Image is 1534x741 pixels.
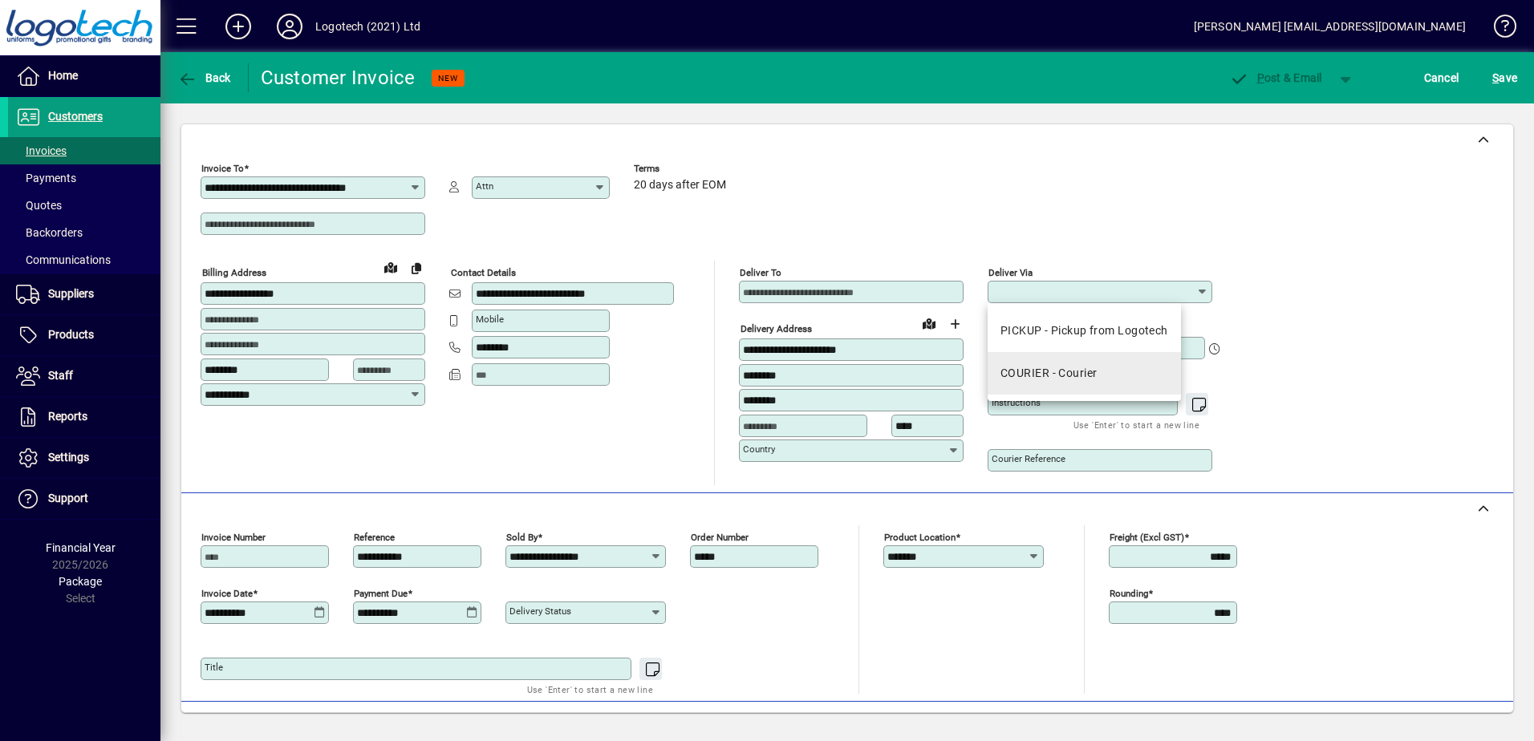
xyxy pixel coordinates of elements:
[201,532,266,543] mat-label: Invoice number
[8,438,160,478] a: Settings
[1073,415,1199,434] mat-hint: Use 'Enter' to start a new line
[378,254,404,280] a: View on map
[476,180,493,192] mat-label: Attn
[8,479,160,519] a: Support
[992,397,1041,408] mat-label: Instructions
[1110,588,1148,599] mat-label: Rounding
[48,410,87,423] span: Reports
[740,267,781,278] mat-label: Deliver To
[201,163,244,174] mat-label: Invoice To
[16,226,83,239] span: Backorders
[8,137,160,164] a: Invoices
[1404,711,1469,737] span: Product
[264,12,315,41] button: Profile
[1221,63,1330,92] button: Post & Email
[691,532,749,543] mat-label: Order number
[8,356,160,396] a: Staff
[1482,3,1514,55] a: Knowledge Base
[1492,71,1499,84] span: S
[743,443,775,455] mat-label: Country
[916,310,942,336] a: View on map
[16,144,67,157] span: Invoices
[506,532,538,543] mat-label: Sold by
[1488,63,1521,92] button: Save
[48,369,73,382] span: Staff
[509,605,571,617] mat-label: Delivery status
[315,14,420,39] div: Logotech (2021) Ltd
[988,310,1181,352] mat-option: PICKUP - Pickup from Logotech
[201,588,253,599] mat-label: Invoice date
[1492,65,1517,91] span: ave
[634,164,730,174] span: Terms
[48,287,94,300] span: Suppliers
[59,575,102,588] span: Package
[48,69,78,82] span: Home
[992,453,1065,464] mat-label: Courier Reference
[942,311,968,337] button: Choose address
[1000,365,1097,382] div: COURIER - Courier
[16,199,62,212] span: Quotes
[48,451,89,464] span: Settings
[8,164,160,192] a: Payments
[1194,14,1466,39] div: [PERSON_NAME] [EMAIL_ADDRESS][DOMAIN_NAME]
[1229,71,1322,84] span: ost & Email
[205,662,223,673] mat-label: Title
[8,246,160,273] a: Communications
[634,179,726,192] span: 20 days after EOM
[988,267,1033,278] mat-label: Deliver via
[213,12,264,41] button: Add
[8,274,160,314] a: Suppliers
[1396,710,1477,739] button: Product
[354,588,408,599] mat-label: Payment due
[8,192,160,219] a: Quotes
[177,71,231,84] span: Back
[46,541,116,554] span: Financial Year
[1000,322,1168,339] div: PICKUP - Pickup from Logotech
[261,65,416,91] div: Customer Invoice
[48,110,103,123] span: Customers
[404,255,429,281] button: Copy to Delivery address
[476,314,504,325] mat-label: Mobile
[8,315,160,355] a: Products
[8,56,160,96] a: Home
[527,680,653,698] mat-hint: Use 'Enter' to start a new line
[160,63,249,92] app-page-header-button: Back
[8,397,160,437] a: Reports
[1110,532,1184,543] mat-label: Freight (excl GST)
[16,172,76,184] span: Payments
[956,710,1050,739] button: Product History
[354,532,395,543] mat-label: Reference
[884,532,956,543] mat-label: Product location
[962,711,1044,737] span: Product History
[438,73,458,83] span: NEW
[8,219,160,246] a: Backorders
[173,63,235,92] button: Back
[1424,65,1459,91] span: Cancel
[48,328,94,341] span: Products
[48,492,88,504] span: Support
[988,352,1181,395] mat-option: COURIER - Courier
[1257,71,1264,84] span: P
[16,253,111,266] span: Communications
[1420,63,1463,92] button: Cancel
